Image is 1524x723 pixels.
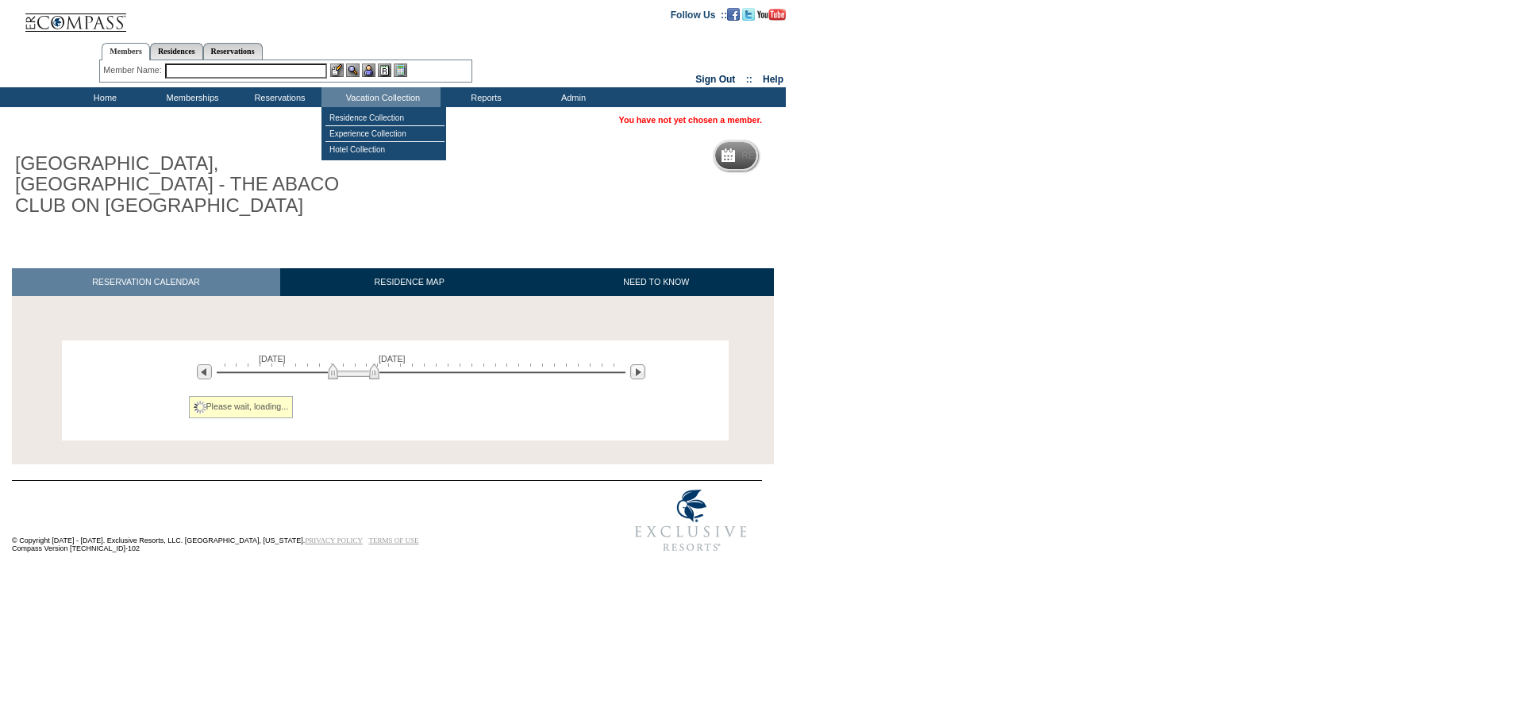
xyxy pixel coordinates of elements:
[746,74,752,85] span: ::
[528,87,615,107] td: Admin
[194,401,206,413] img: spinner2.gif
[741,151,863,161] h5: Reservation Calendar
[325,126,444,142] td: Experience Collection
[695,74,735,85] a: Sign Out
[742,9,755,18] a: Follow us on Twitter
[305,536,363,544] a: PRIVACY POLICY
[763,74,783,85] a: Help
[394,63,407,77] img: b_calculator.gif
[102,43,150,60] a: Members
[12,482,568,560] td: © Copyright [DATE] - [DATE]. Exclusive Resorts, LLC. [GEOGRAPHIC_DATA], [US_STATE]. Compass Versi...
[742,8,755,21] img: Follow us on Twitter
[620,481,762,560] img: Exclusive Resorts
[671,8,727,21] td: Follow Us ::
[321,87,441,107] td: Vacation Collection
[147,87,234,107] td: Memberships
[189,396,294,418] div: Please wait, loading...
[234,87,321,107] td: Reservations
[330,63,344,77] img: b_edit.gif
[630,364,645,379] img: Next
[259,354,286,363] span: [DATE]
[379,354,406,363] span: [DATE]
[60,87,147,107] td: Home
[757,9,786,18] a: Subscribe to our YouTube Channel
[280,268,539,296] a: RESIDENCE MAP
[369,536,419,544] a: TERMS OF USE
[727,9,740,18] a: Become our fan on Facebook
[325,110,444,126] td: Residence Collection
[757,9,786,21] img: Subscribe to our YouTube Channel
[346,63,360,77] img: View
[727,8,740,21] img: Become our fan on Facebook
[619,115,762,125] span: You have not yet chosen a member.
[103,63,164,77] div: Member Name:
[362,63,375,77] img: Impersonate
[12,150,368,219] h1: [GEOGRAPHIC_DATA], [GEOGRAPHIC_DATA] - THE ABACO CLUB ON [GEOGRAPHIC_DATA]
[197,364,212,379] img: Previous
[378,63,391,77] img: Reservations
[325,142,444,157] td: Hotel Collection
[12,268,280,296] a: RESERVATION CALENDAR
[441,87,528,107] td: Reports
[203,43,263,60] a: Reservations
[538,268,774,296] a: NEED TO KNOW
[150,43,203,60] a: Residences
